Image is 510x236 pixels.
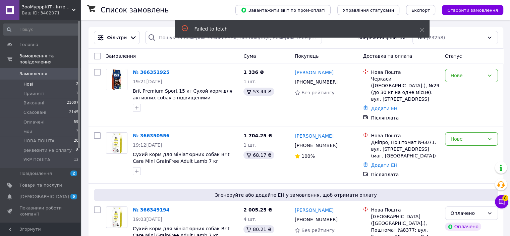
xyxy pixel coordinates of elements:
h1: Список замовлень [101,6,169,14]
span: 8 [502,195,508,201]
img: Фото товару [106,69,127,90]
button: Завантажити звіт по пром-оплаті [235,5,331,15]
span: Без рейтингу [301,228,335,233]
span: Показники роботи компанії [19,205,62,217]
span: 2 [76,91,78,97]
span: 1 шт. [243,79,257,84]
span: 2 [76,81,78,87]
span: 59 [74,119,78,125]
a: Фото товару [106,206,127,228]
span: Повідомлення [19,171,52,177]
div: 53.44 ₴ [243,88,274,96]
span: 5 [70,194,77,199]
span: НОВА ПОШТА [23,138,55,144]
a: Brit Premium Sport 15 кг Сухой корм для активних собак з підвищеними фізичними навантаженнями з к... [133,88,232,107]
span: 19:12[DATE] [133,142,162,148]
span: 19:03[DATE] [133,217,162,222]
span: 8 [76,147,78,153]
span: реквезити на оплату [23,147,72,153]
div: Оплачено [451,209,484,217]
a: [PERSON_NAME] [295,69,334,76]
div: Післяплата [371,114,439,121]
span: Доставка та оплата [363,53,412,59]
span: Завантажити звіт по пром-оплаті [241,7,325,13]
a: [PERSON_NAME] [295,207,334,214]
img: Фото товару [110,133,123,153]
span: Головна [19,42,38,48]
div: Failed to fetch [194,26,403,32]
div: 80.21 ₴ [243,225,274,233]
span: (23258) [427,35,445,40]
span: Виконані [23,100,44,106]
a: [PERSON_NAME] [295,133,334,139]
div: Нова Пошта [371,206,439,213]
div: [PHONE_NUMBER] [293,77,339,87]
span: 20 [74,138,78,144]
button: Управління статусами [337,5,399,15]
span: Управління статусами [343,8,394,13]
span: 21007 [67,100,78,106]
span: 2 005.25 ₴ [243,207,272,213]
a: № 366350556 [133,133,169,138]
span: Замовлення та повідомлення [19,53,80,65]
img: Фото товару [110,207,123,228]
span: Фільтри [107,34,127,41]
span: ЗооМурррКІТ - інтернет зоомагазин [22,4,72,10]
span: Замовлення [106,53,136,59]
span: Товари та послуги [19,182,62,188]
span: Прийняті [23,91,44,97]
div: [PHONE_NUMBER] [293,215,339,224]
span: Покупець [295,53,319,59]
button: Експорт [406,5,436,15]
div: Ваш ID: 3402071 [22,10,80,16]
div: [PHONE_NUMBER] [293,141,339,150]
span: 12 [74,157,78,163]
span: [DEMOGRAPHIC_DATA] [19,194,69,200]
span: 4 шт. [243,217,257,222]
a: Фото товару [106,132,127,154]
div: Нова Пошта [371,69,439,76]
button: Чат з покупцем8 [495,195,508,208]
span: 19:21[DATE] [133,79,162,84]
span: Cума [243,53,256,59]
a: Додати ЕН [371,162,397,168]
a: № 366351925 [133,69,169,75]
span: Скасовані [23,109,46,115]
span: 1 704.25 ₴ [243,133,272,138]
a: Додати ЕН [371,106,397,111]
span: мои [23,129,32,135]
div: Дніпро, Поштомат №6071: вул. [STREET_ADDRESS] (маг. [GEOGRAPHIC_DATA]) [371,139,439,159]
span: Створити замовлення [447,8,498,13]
span: Нові [23,81,33,87]
input: Пошук [3,23,79,36]
div: Нове [451,135,484,143]
span: 3 [76,129,78,135]
a: № 366349194 [133,207,169,213]
a: Сухий корм для мініатюрних собак Brit Care Mini GrainFree Adult Lamb 7 кг [133,152,229,164]
div: Черкаси ([GEOGRAPHIC_DATA].), №29 (до 30 кг на одне місце): вул. [STREET_ADDRESS] [371,76,439,102]
div: Нове [451,72,484,79]
span: Замовлення [19,71,47,77]
span: 2145 [69,109,78,115]
div: Оплачено [445,223,481,231]
span: Оплачені [23,119,45,125]
span: Експорт [411,8,430,13]
span: 1 шт. [243,142,257,148]
span: УКР ПОШТА [23,157,50,163]
span: 2 [70,171,77,176]
span: 100% [301,153,315,159]
a: Створити замовлення [435,7,503,12]
div: Нова Пошта [371,132,439,139]
div: Післяплата [371,171,439,178]
span: Без рейтингу [301,90,335,95]
span: Статус [445,53,462,59]
span: 1 336 ₴ [243,69,264,75]
span: Згенеруйте або додайте ЕН у замовлення, щоб отримати оплату [97,192,495,198]
button: Створити замовлення [442,5,503,15]
div: 68.17 ₴ [243,151,274,159]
